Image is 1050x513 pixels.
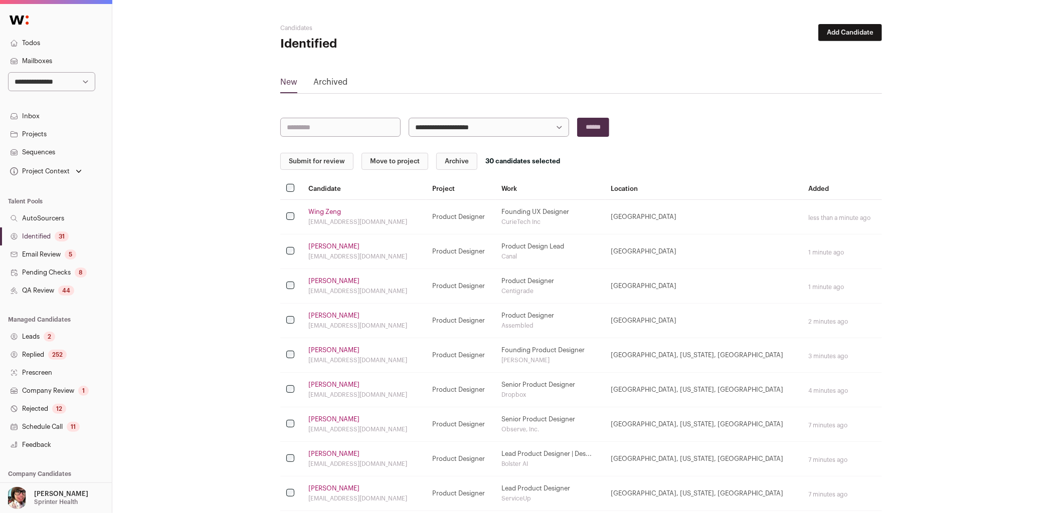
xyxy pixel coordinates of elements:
div: [PERSON_NAME] [501,356,599,364]
div: Bolster AI [501,460,599,468]
div: 2 minutes ago [809,318,876,326]
td: Product Designer [426,372,495,407]
td: Product Design Lead [495,234,605,269]
a: [PERSON_NAME] [308,346,360,354]
td: [GEOGRAPHIC_DATA], [US_STATE], [GEOGRAPHIC_DATA] [605,338,803,372]
td: Product Designer [426,407,495,441]
td: Senior Product Designer [495,372,605,407]
h1: Identified [280,36,481,52]
td: Product Designer [426,476,495,510]
td: Product Designer [495,269,605,303]
button: Archive [436,153,477,170]
div: Canal [501,252,599,261]
div: 2 [44,332,55,342]
p: [PERSON_NAME] [34,490,88,498]
a: Archived [313,76,347,92]
button: Open dropdown [8,164,84,178]
td: [GEOGRAPHIC_DATA], [US_STATE], [GEOGRAPHIC_DATA] [605,372,803,407]
a: [PERSON_NAME] [308,242,360,250]
div: [EMAIL_ADDRESS][DOMAIN_NAME] [308,391,420,399]
img: 14759586-medium_jpg [6,487,28,509]
img: Wellfound [4,10,34,30]
button: Move to project [362,153,428,170]
th: Candidate [302,178,426,199]
div: 8 [75,268,87,278]
div: 44 [58,286,74,296]
td: Product Designer [426,269,495,303]
div: 1 minute ago [809,248,876,256]
div: CurieTech Inc [501,218,599,226]
a: New [280,76,297,92]
a: [PERSON_NAME] [308,450,360,458]
div: Dropbox [501,391,599,399]
div: 11 [67,422,80,432]
td: [GEOGRAPHIC_DATA], [US_STATE], [GEOGRAPHIC_DATA] [605,407,803,441]
div: 12 [52,404,66,414]
div: [EMAIL_ADDRESS][DOMAIN_NAME] [308,287,420,295]
td: Product Designer [426,441,495,476]
p: Sprinter Health [34,498,78,506]
div: 7 minutes ago [809,490,876,498]
td: [GEOGRAPHIC_DATA] [605,234,803,269]
a: Wing Zeng [308,208,341,216]
div: 7 minutes ago [809,421,876,429]
div: 7 minutes ago [809,456,876,464]
div: [EMAIL_ADDRESS][DOMAIN_NAME] [308,322,420,330]
a: [PERSON_NAME] [308,381,360,389]
td: Lead Product Designer | Des... [495,441,605,476]
td: Product Designer [426,338,495,372]
button: Open dropdown [4,487,90,509]
th: Added [803,178,882,199]
td: [GEOGRAPHIC_DATA], [US_STATE], [GEOGRAPHIC_DATA] [605,476,803,510]
th: Work [495,178,605,199]
td: [GEOGRAPHIC_DATA] [605,269,803,303]
td: [GEOGRAPHIC_DATA], [US_STATE], [GEOGRAPHIC_DATA] [605,441,803,476]
div: 4 minutes ago [809,387,876,395]
div: ServiceUp [501,494,599,502]
div: [EMAIL_ADDRESS][DOMAIN_NAME] [308,460,420,468]
div: [EMAIL_ADDRESS][DOMAIN_NAME] [308,218,420,226]
div: [EMAIL_ADDRESS][DOMAIN_NAME] [308,425,420,433]
button: Submit for review [280,153,354,170]
th: Location [605,178,803,199]
a: [PERSON_NAME] [308,415,360,423]
td: Product Designer [495,303,605,338]
td: Product Designer [426,303,495,338]
td: Senior Product Designer [495,407,605,441]
div: 1 minute ago [809,283,876,291]
div: 31 [55,231,69,241]
td: [GEOGRAPHIC_DATA] [605,199,803,234]
div: 30 candidates selected [485,157,560,165]
td: [GEOGRAPHIC_DATA] [605,303,803,338]
td: Product Designer [426,199,495,234]
div: Project Context [8,167,70,175]
a: [PERSON_NAME] [308,277,360,285]
div: [EMAIL_ADDRESS][DOMAIN_NAME] [308,494,420,502]
div: 252 [48,350,67,360]
td: Lead Product Designer [495,476,605,510]
td: Founding Product Designer [495,338,605,372]
button: Add Candidate [818,24,882,41]
div: 3 minutes ago [809,352,876,360]
td: Founding UX Designer [495,199,605,234]
a: [PERSON_NAME] [308,484,360,492]
div: less than a minute ago [809,214,876,222]
h2: Candidates [280,24,481,32]
td: Product Designer [426,234,495,269]
div: [EMAIL_ADDRESS][DOMAIN_NAME] [308,356,420,364]
div: 5 [65,249,76,260]
div: [EMAIL_ADDRESS][DOMAIN_NAME] [308,252,420,261]
div: Observe, Inc. [501,425,599,433]
th: Project [426,178,495,199]
a: [PERSON_NAME] [308,312,360,320]
div: Assembled [501,322,599,330]
div: 1 [78,386,89,396]
div: Centigrade [501,287,599,295]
